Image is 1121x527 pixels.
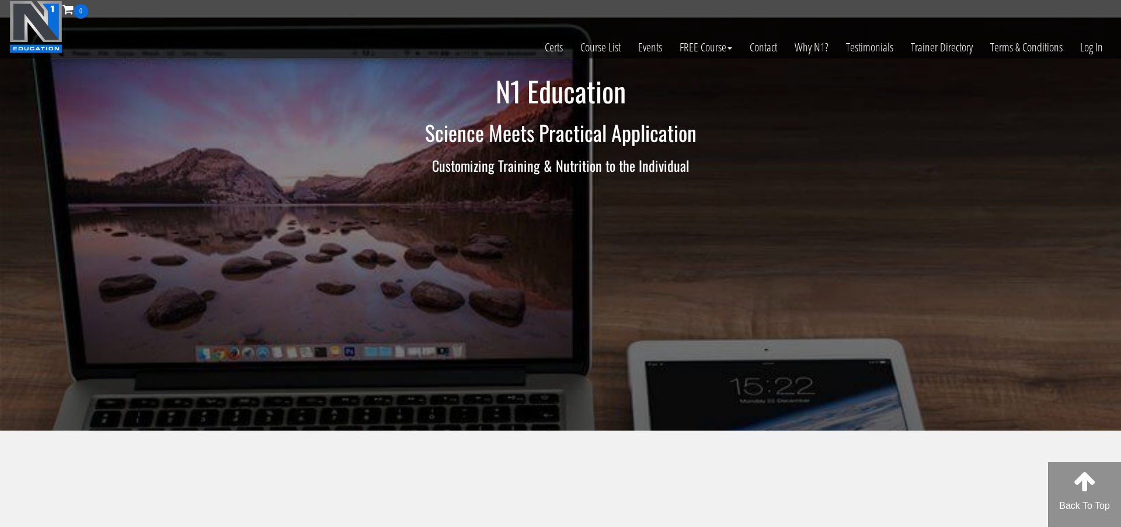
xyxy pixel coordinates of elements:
[219,121,902,144] h2: Science Meets Practical Application
[219,158,902,173] h3: Customizing Training & Nutrition to the Individual
[9,1,62,53] img: n1-education
[786,19,837,76] a: Why N1?
[902,19,981,76] a: Trainer Directory
[837,19,902,76] a: Testimonials
[536,19,572,76] a: Certs
[74,4,88,19] span: 0
[671,19,741,76] a: FREE Course
[981,19,1071,76] a: Terms & Conditions
[572,19,629,76] a: Course List
[62,1,88,17] a: 0
[219,76,902,107] h1: N1 Education
[741,19,786,76] a: Contact
[1071,19,1112,76] a: Log In
[629,19,671,76] a: Events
